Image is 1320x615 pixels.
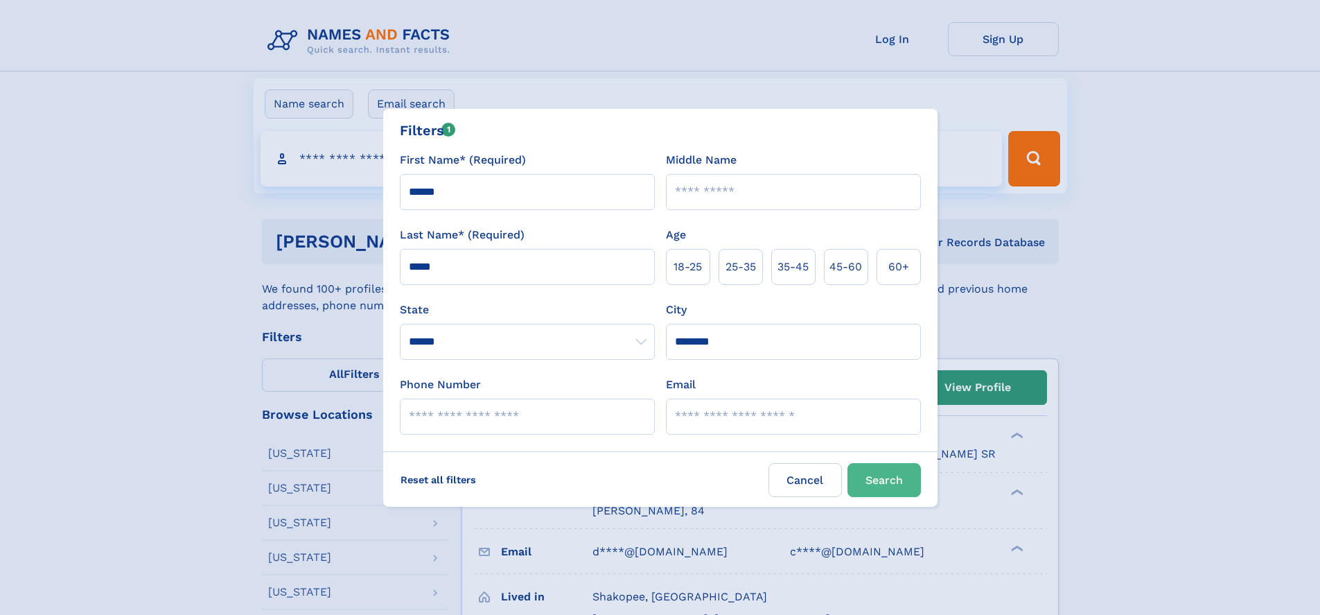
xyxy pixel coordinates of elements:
[829,259,862,275] span: 45‑60
[768,463,842,497] label: Cancel
[666,376,696,393] label: Email
[391,463,485,496] label: Reset all filters
[400,152,526,168] label: First Name* (Required)
[725,259,756,275] span: 25‑35
[888,259,909,275] span: 60+
[674,259,702,275] span: 18‑25
[666,302,687,318] label: City
[847,463,921,497] button: Search
[400,302,655,318] label: State
[777,259,809,275] span: 35‑45
[666,227,686,243] label: Age
[400,120,456,141] div: Filters
[666,152,737,168] label: Middle Name
[400,376,481,393] label: Phone Number
[400,227,525,243] label: Last Name* (Required)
